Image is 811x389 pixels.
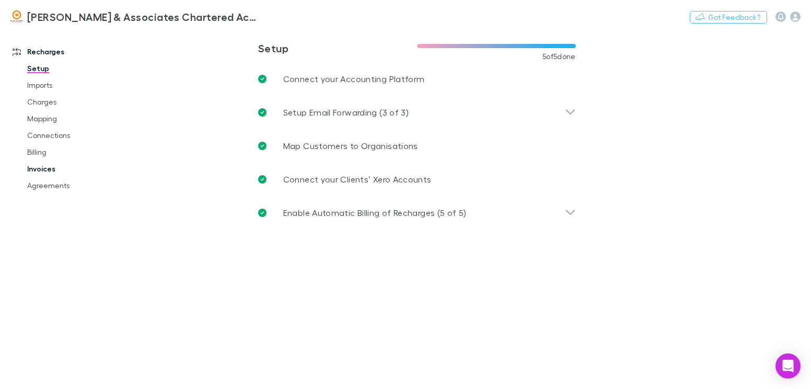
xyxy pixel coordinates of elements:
[17,161,137,177] a: Invoices
[250,163,584,196] a: Connect your Clients’ Xero Accounts
[283,207,467,219] p: Enable Automatic Billing of Recharges (5 of 5)
[250,129,584,163] a: Map Customers to Organisations
[27,10,259,23] h3: [PERSON_NAME] & Associates Chartered Accountants
[17,60,137,77] a: Setup
[4,4,265,29] a: [PERSON_NAME] & Associates Chartered Accountants
[17,127,137,144] a: Connections
[258,42,417,54] h3: Setup
[283,140,418,152] p: Map Customers to Organisations
[17,94,137,110] a: Charges
[250,62,584,96] a: Connect your Accounting Platform
[17,144,137,161] a: Billing
[283,106,409,119] p: Setup Email Forwarding (3 of 3)
[283,173,432,186] p: Connect your Clients’ Xero Accounts
[10,10,23,23] img: Walsh & Associates Chartered Accountants's Logo
[775,353,801,379] div: Open Intercom Messenger
[250,196,584,230] div: Enable Automatic Billing of Recharges (5 of 5)
[250,96,584,129] div: Setup Email Forwarding (3 of 3)
[2,43,137,60] a: Recharges
[17,110,137,127] a: Mapping
[542,52,576,61] span: 5 of 5 done
[17,177,137,194] a: Agreements
[690,11,767,24] button: Got Feedback?
[283,73,425,85] p: Connect your Accounting Platform
[17,77,137,94] a: Imports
